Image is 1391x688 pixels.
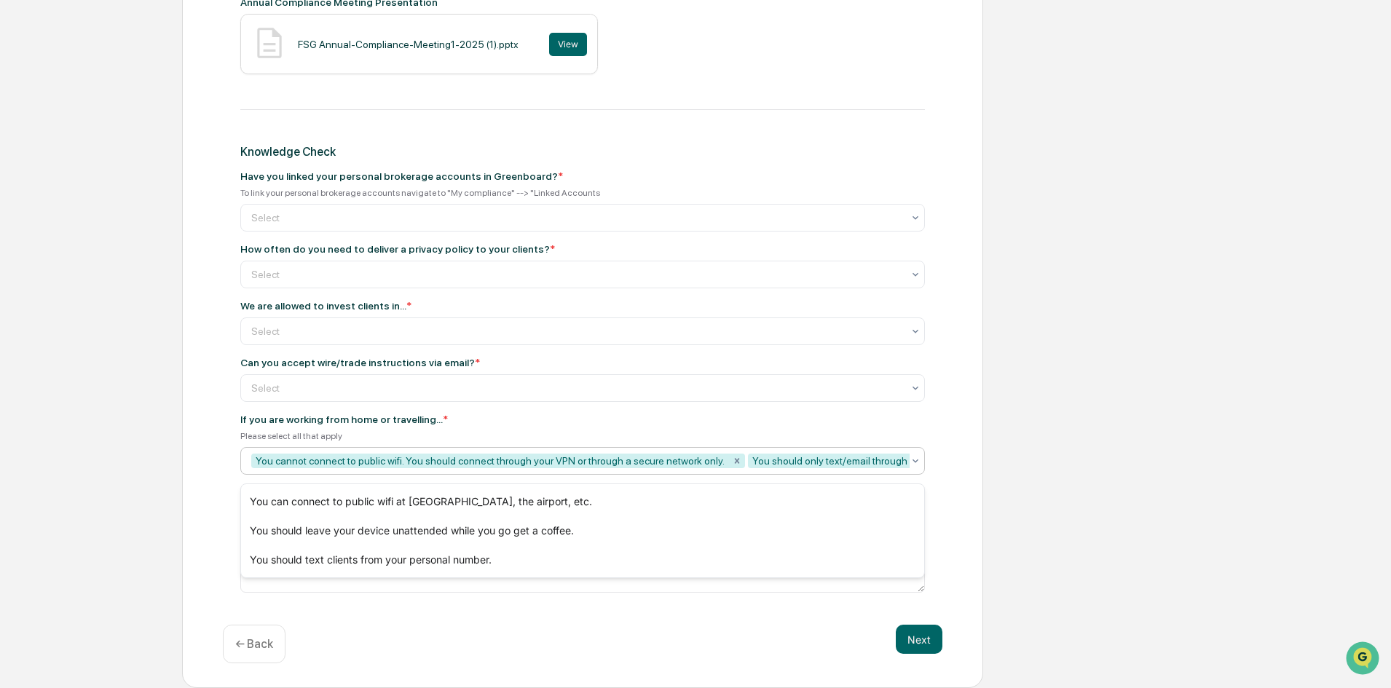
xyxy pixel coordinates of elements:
button: Next [896,625,942,654]
div: Remove You cannot connect to public wifi. You should connect through your VPN or through a secure... [729,454,745,468]
button: Start new chat [248,116,265,133]
span: Data Lookup [29,211,92,226]
div: Start new chat [50,111,239,126]
a: 🖐️Preclearance [9,178,100,204]
a: 🔎Data Lookup [9,205,98,232]
div: Have you linked your personal brokerage accounts in Greenboard? [240,170,563,182]
div: To link your personal brokerage accounts navigate to "My compliance" --> "Linked Accounts [240,188,925,198]
div: You cannot connect to public wifi. You should connect through your VPN or through a secure networ... [251,454,729,468]
div: We are allowed to invest clients in... [240,300,411,312]
div: You can connect to public wifi at [GEOGRAPHIC_DATA], the airport, etc. [241,487,924,516]
iframe: Open customer support [1344,640,1384,679]
div: How often do you need to deliver a privacy policy to your clients? [240,243,555,255]
div: 🔎 [15,213,26,224]
span: Pylon [145,247,176,258]
div: We're available if you need us! [50,126,184,138]
img: 1746055101610-c473b297-6a78-478c-a979-82029cc54cd1 [15,111,41,138]
div: If you are working from home or travelling... [240,414,448,425]
span: Attestations [120,183,181,198]
p: How can we help? [15,31,265,54]
div: You should only text/email through approved firm platfroms that can be archived. [748,454,1114,468]
div: FSG Annual-Compliance-Meeting1-2025 (1).pptx [298,39,519,50]
a: 🗄️Attestations [100,178,186,204]
div: Can you accept wire/trade instructions via email? [240,357,480,368]
div: 🗄️ [106,185,117,197]
div: 🖐️ [15,185,26,197]
img: Document Icon [251,25,288,61]
div: Please select all that apply [240,431,925,441]
span: Preclearance [29,183,94,198]
div: You should leave your device unattended while you go get a coffee. [241,516,924,545]
div: Knowledge Check [240,145,925,159]
div: You should text clients from your personal number. [241,545,924,574]
button: View [549,33,587,56]
p: ← Back [235,637,273,651]
a: Powered byPylon [103,246,176,258]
